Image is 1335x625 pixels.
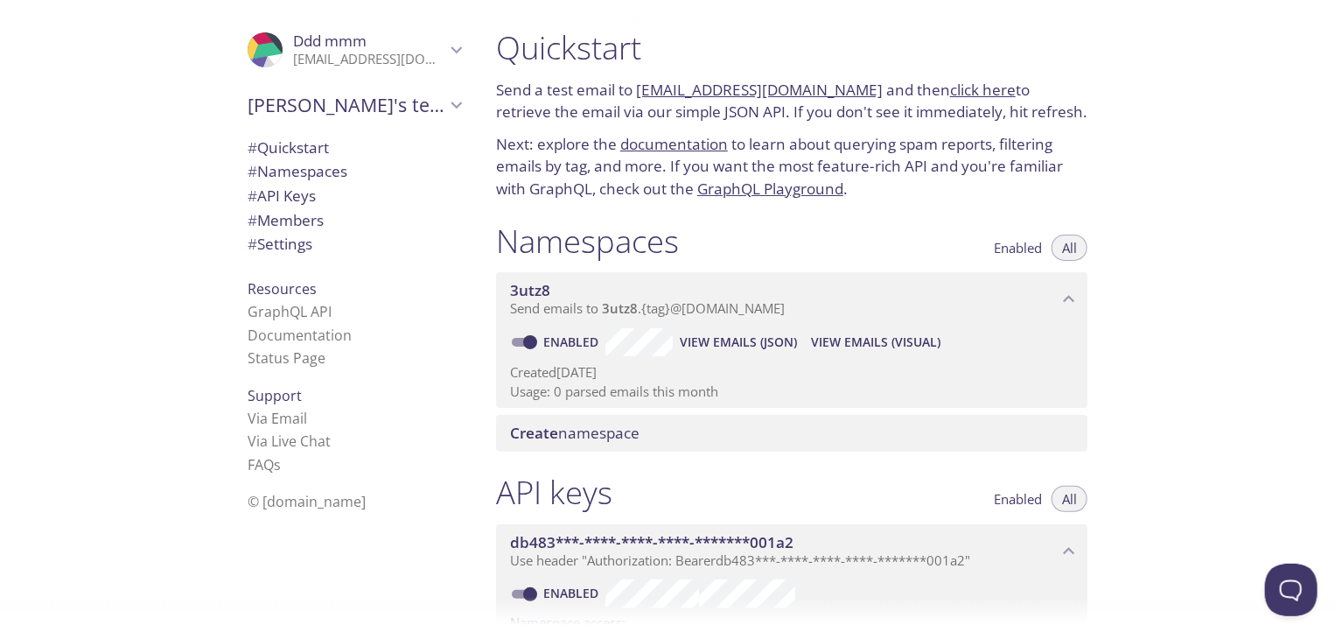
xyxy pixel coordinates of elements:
[510,423,558,443] span: Create
[234,159,475,184] div: Namespaces
[510,383,1073,401] p: Usage: 0 parsed emails this month
[248,186,257,206] span: #
[496,272,1087,327] div: 3utz8 namespace
[234,82,475,128] div: Ddd's team
[248,455,281,474] a: FAQ
[496,415,1087,452] div: Create namespace
[673,328,804,356] button: View Emails (JSON)
[248,186,316,206] span: API Keys
[234,184,475,208] div: API Keys
[248,137,329,158] span: Quickstart
[496,473,612,512] h1: API keys
[248,234,257,254] span: #
[510,280,550,300] span: 3utz8
[496,133,1087,200] p: Next: explore the to learn about querying spam reports, filtering emails by tag, and more. If you...
[541,585,605,601] a: Enabled
[274,455,281,474] span: s
[496,28,1087,67] h1: Quickstart
[248,210,257,230] span: #
[950,80,1016,100] a: click here
[1265,564,1318,616] iframe: Help Scout Beacon - Open
[234,208,475,233] div: Members
[983,235,1052,261] button: Enabled
[248,302,332,321] a: GraphQL API
[510,299,785,317] span: Send emails to . {tag} @[DOMAIN_NAME]
[496,221,679,261] h1: Namespaces
[983,486,1052,512] button: Enabled
[248,161,347,181] span: Namespaces
[804,328,947,356] button: View Emails (Visual)
[248,93,445,117] span: [PERSON_NAME]'s team
[293,31,367,51] span: Ddd mmm
[248,210,324,230] span: Members
[248,432,331,451] a: Via Live Chat
[234,21,475,79] div: Ddd mmm
[811,332,940,353] span: View Emails (Visual)
[510,363,1073,382] p: Created [DATE]
[602,299,638,317] span: 3utz8
[496,79,1087,123] p: Send a test email to and then to retrieve the email via our simple JSON API. If you don't see it ...
[248,137,257,158] span: #
[697,179,843,199] a: GraphQL Playground
[1052,486,1087,512] button: All
[636,80,883,100] a: [EMAIL_ADDRESS][DOMAIN_NAME]
[1052,235,1087,261] button: All
[248,409,307,428] a: Via Email
[234,136,475,160] div: Quickstart
[541,334,605,350] a: Enabled
[248,326,352,345] a: Documentation
[680,332,797,353] span: View Emails (JSON)
[510,423,640,443] span: namespace
[248,161,257,181] span: #
[248,234,312,254] span: Settings
[248,492,366,511] span: © [DOMAIN_NAME]
[248,279,317,298] span: Resources
[293,51,445,68] p: [EMAIL_ADDRESS][DOMAIN_NAME]
[620,134,728,154] a: documentation
[248,386,302,405] span: Support
[248,348,325,368] a: Status Page
[234,232,475,256] div: Team Settings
